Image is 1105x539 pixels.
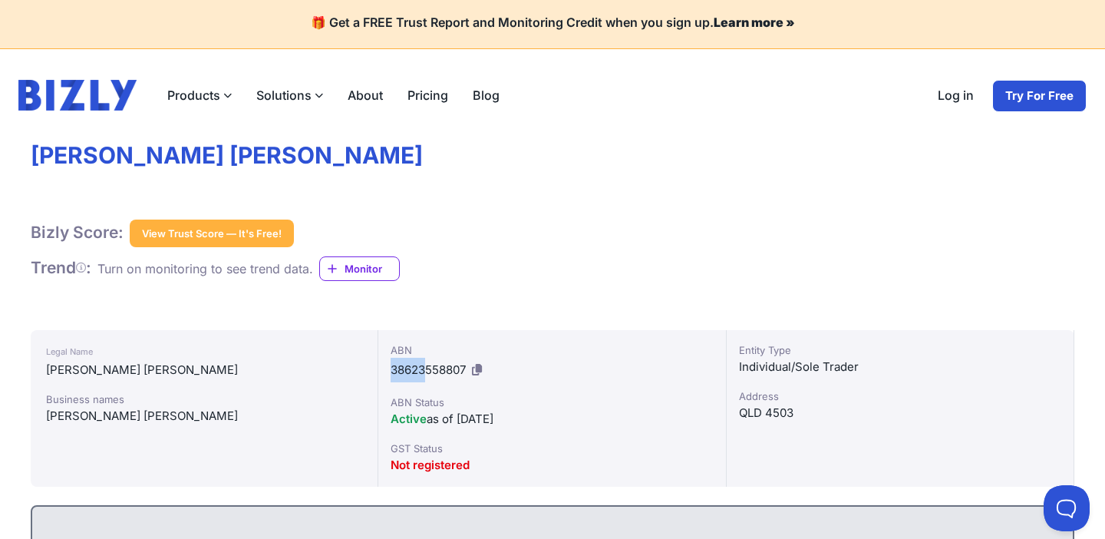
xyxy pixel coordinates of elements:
button: View Trust Score — It's Free! [130,220,294,247]
a: Learn more » [714,15,795,30]
div: Business names [46,392,362,407]
a: Pricing [395,80,460,111]
h1: Bizly Score: [31,223,124,243]
div: Turn on monitoring to see trend data. [97,260,313,278]
img: bizly_logo.svg [18,80,137,111]
h1: [PERSON_NAME] [PERSON_NAME] [31,141,1074,170]
div: as of [DATE] [391,410,713,428]
span: Active [391,412,427,426]
div: [PERSON_NAME] [PERSON_NAME] [46,361,362,379]
a: About [335,80,395,111]
a: Monitor [319,256,400,281]
div: Entity Type [739,342,1061,358]
a: Log in [925,80,986,112]
h1: Trend : [31,258,91,278]
h4: 🎁 Get a FREE Trust Report and Monitoring Credit when you sign up. [18,15,1087,30]
div: ABN Status [391,395,713,410]
div: ABN [391,342,713,358]
span: 38623558807 [391,362,466,377]
div: Address [739,389,1061,404]
iframe: Toggle Customer Support [1044,485,1090,531]
div: Legal Name [46,342,362,361]
span: Not registered [391,458,470,472]
div: QLD 4503 [739,404,1061,422]
label: Solutions [244,80,335,111]
span: Monitor [345,261,399,276]
a: Try For Free [992,80,1087,112]
div: Individual/Sole Trader [739,358,1061,376]
div: GST Status [391,441,713,456]
label: Products [155,80,244,111]
div: [PERSON_NAME] [PERSON_NAME] [46,407,362,425]
a: Blog [460,80,512,111]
